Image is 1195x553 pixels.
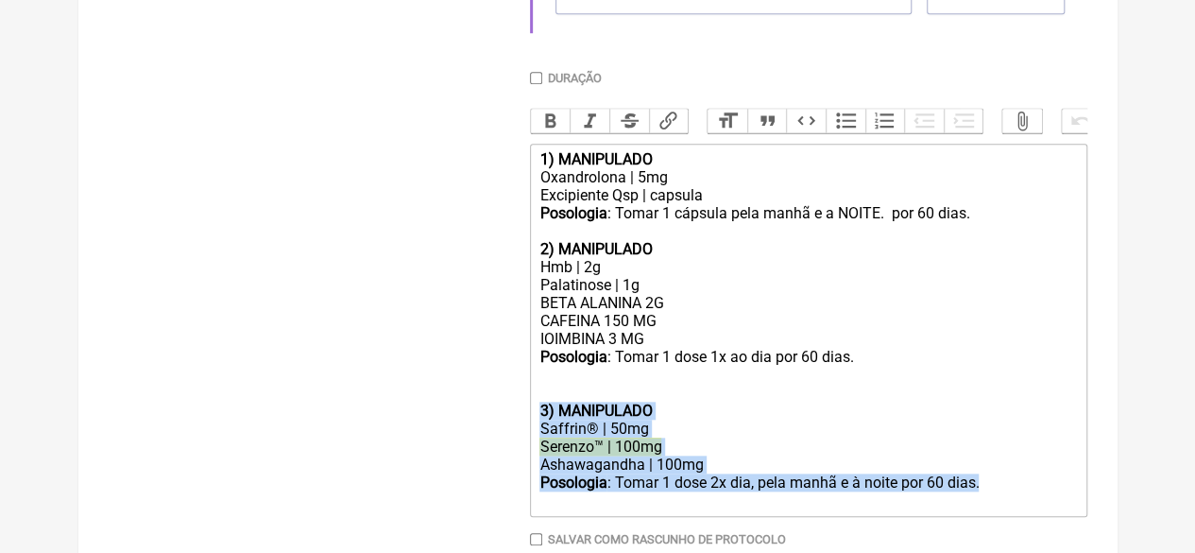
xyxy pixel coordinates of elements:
[609,109,649,133] button: Strikethrough
[786,109,826,133] button: Code
[548,71,602,85] label: Duração
[539,240,652,258] strong: 2) MANIPULADO
[539,258,1076,276] div: Hmb | 2g
[539,348,1076,384] div: : Tomar 1 dose 1x ao dia por 60 dias.
[539,474,1076,510] div: : Tomar 1 dose 2x dia, pela manhã e à noite por 60 dias.
[539,438,661,456] del: Serenzo™ | 100mg
[944,109,983,133] button: Increase Level
[539,204,1076,240] div: : Tomar 1 cápsula pela manhã e a NOITE. por 60 dias.
[708,109,747,133] button: Heading
[747,109,787,133] button: Quote
[539,402,652,420] strong: 3) MANIPULADO
[539,294,1076,348] div: BETA ALANINA 2G CAFEINA 150 MG IOIMBINA 3 MG
[904,109,944,133] button: Decrease Level
[826,109,865,133] button: Bullets
[539,456,1076,474] div: Ashawagandha | 100mg
[539,276,1076,294] div: Palatinose | 1g
[539,204,606,222] strong: Posologia
[539,150,652,168] strong: 1) MANIPULADO
[570,109,609,133] button: Italic
[548,532,786,546] label: Salvar como rascunho de Protocolo
[539,168,1076,186] div: Oxandrolona | 5mg
[865,109,905,133] button: Numbers
[539,186,1076,204] div: Excipiente Qsp | capsula
[539,420,1076,438] div: Saffrin® | 50mg
[649,109,689,133] button: Link
[531,109,571,133] button: Bold
[539,474,606,492] strong: Posologia
[1062,109,1101,133] button: Undo
[539,348,606,366] strong: Posologia
[1002,109,1042,133] button: Attach Files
